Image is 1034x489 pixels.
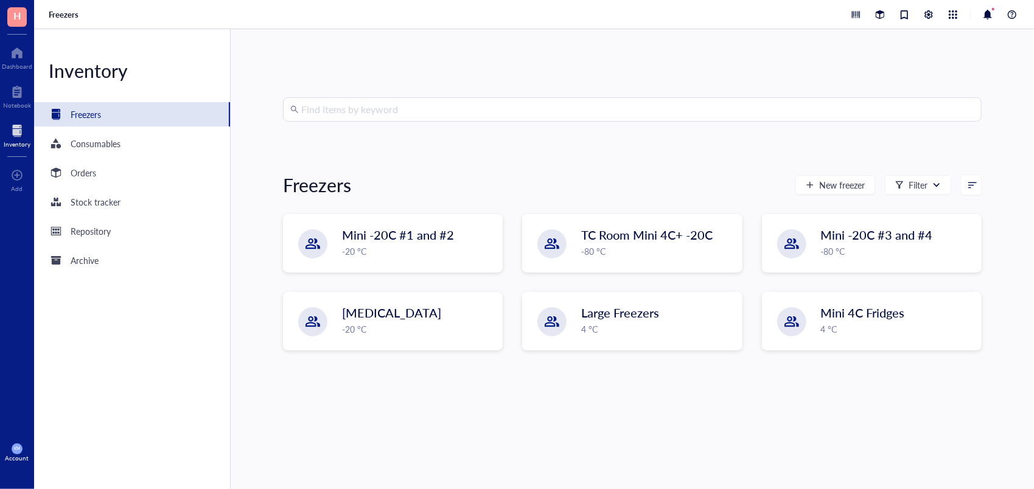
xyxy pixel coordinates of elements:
[821,244,974,258] div: -80 °C
[581,244,734,258] div: -80 °C
[71,108,101,121] div: Freezers
[342,322,495,336] div: -20 °C
[821,226,933,243] span: Mini -20C #3 and #4
[49,9,81,20] a: Freezers
[4,140,30,148] div: Inventory
[342,304,441,321] span: [MEDICAL_DATA]
[34,161,230,185] a: Orders
[71,224,111,238] div: Repository
[34,190,230,214] a: Stock tracker
[34,248,230,272] a: Archive
[581,226,713,243] span: TC Room Mini 4C+ -20C
[34,58,230,83] div: Inventory
[4,121,30,148] a: Inventory
[34,131,230,156] a: Consumables
[821,322,974,336] div: 4 °C
[71,195,121,209] div: Stock tracker
[2,63,32,70] div: Dashboard
[5,454,29,462] div: Account
[581,322,734,336] div: 4 °C
[342,226,454,243] span: Mini -20C #1 and #2
[71,137,121,150] div: Consumables
[12,185,23,192] div: Add
[14,446,20,451] span: KM
[283,173,351,197] div: Freezers
[342,244,495,258] div: -20 °C
[34,102,230,127] a: Freezers
[34,219,230,243] a: Repository
[3,102,31,109] div: Notebook
[13,8,21,23] span: H
[909,178,927,192] div: Filter
[71,166,96,179] div: Orders
[795,175,875,195] button: New freezer
[71,254,99,267] div: Archive
[821,304,905,321] span: Mini 4C Fridges
[581,304,659,321] span: Large Freezers
[3,82,31,109] a: Notebook
[2,43,32,70] a: Dashboard
[819,180,865,190] span: New freezer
